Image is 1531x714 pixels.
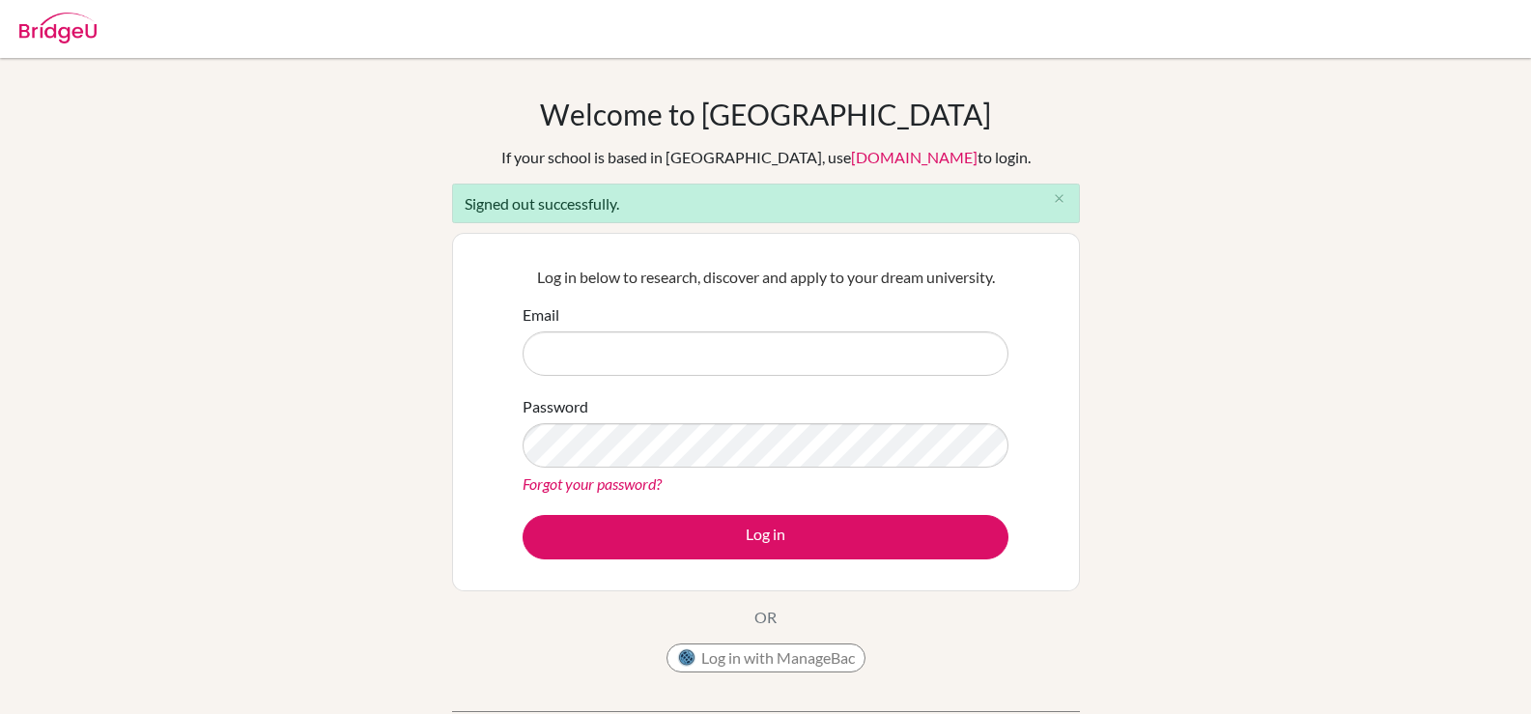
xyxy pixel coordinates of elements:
[19,13,97,43] img: Bridge-U
[523,395,588,418] label: Password
[540,97,991,131] h1: Welcome to [GEOGRAPHIC_DATA]
[523,474,662,493] a: Forgot your password?
[754,606,777,629] p: OR
[1052,191,1066,206] i: close
[666,643,865,672] button: Log in with ManageBac
[1040,185,1079,214] button: Close
[523,303,559,327] label: Email
[452,184,1080,223] div: Signed out successfully.
[501,146,1031,169] div: If your school is based in [GEOGRAPHIC_DATA], use to login.
[851,148,978,166] a: [DOMAIN_NAME]
[523,515,1008,559] button: Log in
[523,266,1008,289] p: Log in below to research, discover and apply to your dream university.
